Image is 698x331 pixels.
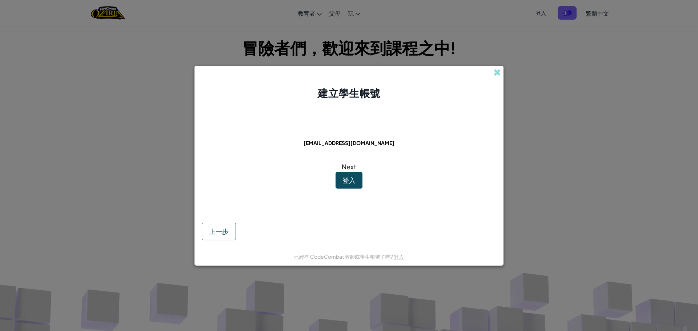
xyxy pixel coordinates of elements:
[336,172,362,189] button: 登入
[342,176,356,184] span: 登入
[304,140,394,146] span: [EMAIL_ADDRESS][DOMAIN_NAME]
[394,253,404,260] a: 登入
[342,162,356,171] span: Next
[202,223,236,240] button: 上一步
[294,253,394,260] span: 已經有 CodeCombat 教師或學生帳號了嗎?
[302,129,396,138] span: 此email帳號已經被使用過了：
[209,227,229,235] span: 上一步
[318,86,380,99] span: 建立學生帳號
